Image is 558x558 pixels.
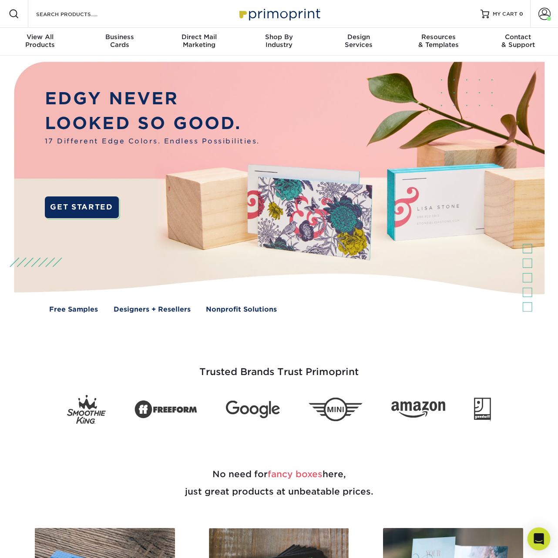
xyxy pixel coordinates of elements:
[114,304,191,314] a: Designers + Resellers
[235,4,323,23] img: Primoprint
[206,304,277,314] a: Nonprofit Solutions
[474,398,491,421] img: Goodwill
[134,395,197,423] img: Freeform
[45,136,260,146] span: 17 Different Edge Colors. Endless Possibilities.
[2,531,74,555] iframe: Google Customer Reviews
[309,398,363,422] img: Mini
[399,33,478,49] div: & Templates
[49,304,98,314] a: Free Samples
[319,28,399,56] a: DesignServices
[226,401,280,418] img: Google
[159,33,239,49] div: Marketing
[159,33,239,41] span: Direct Mail
[24,445,534,521] h2: No need for here, just great products at unbeatable prices.
[239,28,319,56] a: Shop ByIndustry
[24,345,534,388] h3: Trusted Brands Trust Primoprint
[35,9,120,19] input: SEARCH PRODUCTS.....
[268,469,323,479] span: fancy boxes
[391,401,445,418] img: Amazon
[45,196,119,219] a: GET STARTED
[478,28,558,56] a: Contact& Support
[239,33,319,41] span: Shop By
[67,395,106,424] img: Smoothie King
[80,28,159,56] a: BusinessCards
[159,28,239,56] a: Direct MailMarketing
[519,11,523,17] span: 0
[80,33,159,49] div: Cards
[528,528,551,551] div: Open Intercom Messenger
[478,33,558,49] div: & Support
[478,33,558,41] span: Contact
[239,33,319,49] div: Industry
[80,33,159,41] span: Business
[319,33,399,41] span: Design
[399,33,478,41] span: Resources
[493,10,518,18] span: MY CART
[319,33,399,49] div: Services
[399,28,478,56] a: Resources& Templates
[45,111,260,136] p: LOOKED SO GOOD.
[45,86,260,111] p: EDGY NEVER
